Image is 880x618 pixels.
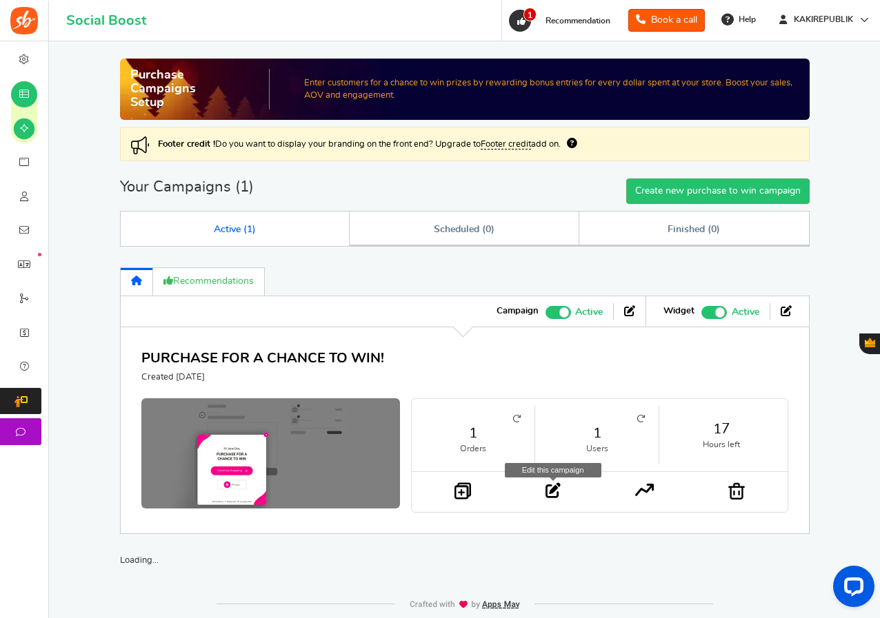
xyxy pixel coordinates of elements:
strong: Campaign [497,305,539,318]
a: PURCHASE FOR A CHANCE TO WIN! [141,351,384,365]
span: KAKIREPUBLIK [788,14,859,25]
h2: Purchase Campaigns Setup [130,69,270,110]
h1: Social Boost [66,13,146,28]
p: Enter customers for a chance to win prizes by rewarding bonus entries for every dollar spent at y... [304,77,799,102]
span: 0 [711,225,717,234]
em: New [38,253,41,256]
span: 1 [523,8,537,21]
small: Hours left [673,439,770,451]
small: Users [549,443,645,455]
li: 17 [659,406,783,464]
button: Gratisfaction [859,333,880,354]
span: 1 [240,179,249,194]
a: Footer credit [481,140,531,150]
a: Help [716,8,763,30]
img: img-footer.webp [409,600,521,609]
div: Loading... [120,555,810,567]
span: Active [732,305,759,320]
span: 1 [247,225,252,234]
a: 1 [549,423,645,443]
iframe: LiveChat chat widget [822,560,880,618]
div: Edit this campaign [505,463,601,477]
strong: Footer credit ! [158,140,215,149]
span: Active ( ) [214,225,256,234]
a: 1 Recommendation [508,10,617,32]
span: Gratisfaction [865,338,875,347]
li: Widget activated [653,303,770,320]
small: Orders [426,443,521,455]
a: Recommendations [153,267,265,296]
span: Scheduled ( ) [434,225,494,234]
span: Active [575,305,603,320]
span: 0 [486,225,491,234]
h2: Your Campaigns ( ) [120,180,254,194]
span: Recommendation [546,17,610,25]
a: Book a call [628,9,705,32]
a: 1 [426,423,521,443]
img: Social Boost [10,7,38,34]
a: Create new purchase to win campaign [626,178,810,204]
strong: Widget [663,305,694,318]
span: Help [735,14,756,25]
span: Finished ( ) [668,225,719,234]
p: Created [DATE] [141,371,384,384]
div: Do you want to display your branding on the front end? Upgrade to add on. [120,127,810,161]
